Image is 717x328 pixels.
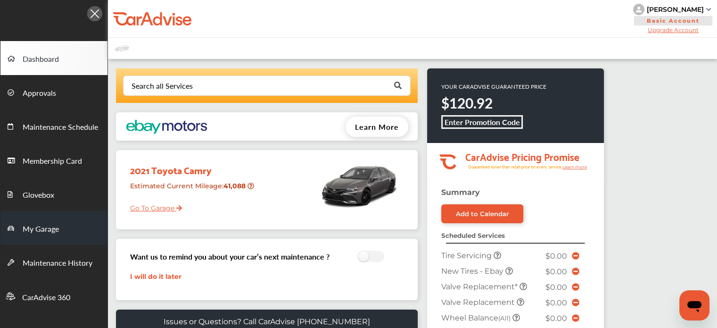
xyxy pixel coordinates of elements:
[445,117,520,127] b: Enter Promotion Code
[545,298,567,307] span: $0.00
[23,53,59,66] span: Dashboard
[562,164,587,169] tspan: Learn more
[441,204,523,223] a: Add to Calendar
[0,109,107,143] a: Maintenance Schedule
[0,211,107,245] a: My Garage
[465,148,579,165] tspan: CarAdvise Pricing Promise
[545,267,567,276] span: $0.00
[0,41,107,75] a: Dashboard
[23,121,98,134] span: Maintenance Schedule
[441,282,519,291] span: Valve Replacement*
[0,75,107,109] a: Approvals
[132,82,193,90] div: Search all Services
[441,232,505,239] strong: Scheduled Services
[441,93,493,113] strong: $120.92
[130,272,181,281] a: I will do it later
[545,252,567,261] span: $0.00
[130,251,330,262] h3: Want us to remind you about your car’s next maintenance ?
[123,155,261,178] div: 2021 Toyota Camry
[441,188,480,197] strong: Summary
[23,257,92,269] span: Maintenance History
[634,16,712,25] span: Basic Account
[123,197,182,215] a: Go To Garage
[164,317,370,326] p: Issues or Questions? Call CarAdvise [PHONE_NUMBER]
[679,290,709,320] iframe: Button to launch messaging window
[441,313,512,322] span: Wheel Balance
[123,178,261,202] div: Estimated Current Mileage :
[468,164,562,170] tspan: Guaranteed lower than retail price on every service.
[633,26,713,34] span: Upgrade Account
[23,87,56,100] span: Approvals
[498,314,511,322] small: (All)
[441,298,517,307] span: Valve Replacement
[545,283,567,292] span: $0.00
[545,314,567,323] span: $0.00
[23,155,82,168] span: Membership Card
[0,245,107,279] a: Maintenance History
[441,251,494,260] span: Tire Servicing
[355,121,399,132] span: Learn More
[0,143,107,177] a: Membership Card
[115,42,129,54] img: placeholder_car.fcab19be.svg
[456,210,509,218] div: Add to Calendar
[223,182,247,190] strong: 41,088
[706,8,711,11] img: sCxJUJ+qAmfqhQGDUl18vwLg4ZYJ6CxN7XmbOMBAAAAAElFTkSuQmCC
[441,83,546,91] p: YOUR CARADVISE GUARANTEED PRICE
[441,267,505,276] span: New Tires - Ebay
[23,223,59,235] span: My Garage
[23,189,54,202] span: Glovebox
[87,6,102,21] img: Icon.5fd9dcc7.svg
[319,155,399,216] img: mobile_14754_st0640_046.png
[633,4,644,15] img: knH8PDtVvWoAbQRylUukY18CTiRevjo20fAtgn5MLBQj4uumYvk2MzTtcAIzfGAtb1XOLVMAvhLuqoNAbL4reqehy0jehNKdM...
[0,177,107,211] a: Glovebox
[647,5,704,14] div: [PERSON_NAME]
[22,292,70,304] span: CarAdvise 360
